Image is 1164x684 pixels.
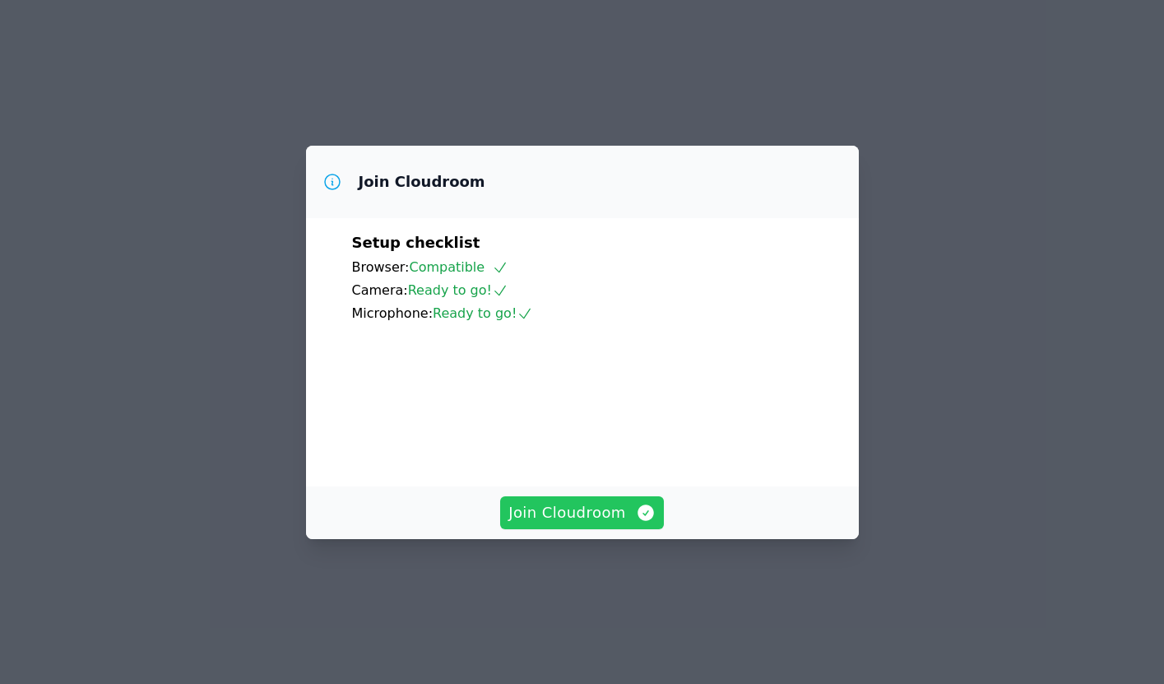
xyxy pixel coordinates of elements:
[352,282,408,298] span: Camera:
[352,234,480,251] span: Setup checklist
[352,305,434,321] span: Microphone:
[409,259,508,275] span: Compatible
[359,172,485,192] h3: Join Cloudroom
[433,305,533,321] span: Ready to go!
[408,282,508,298] span: Ready to go!
[352,259,410,275] span: Browser:
[500,496,664,529] button: Join Cloudroom
[508,501,656,524] span: Join Cloudroom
